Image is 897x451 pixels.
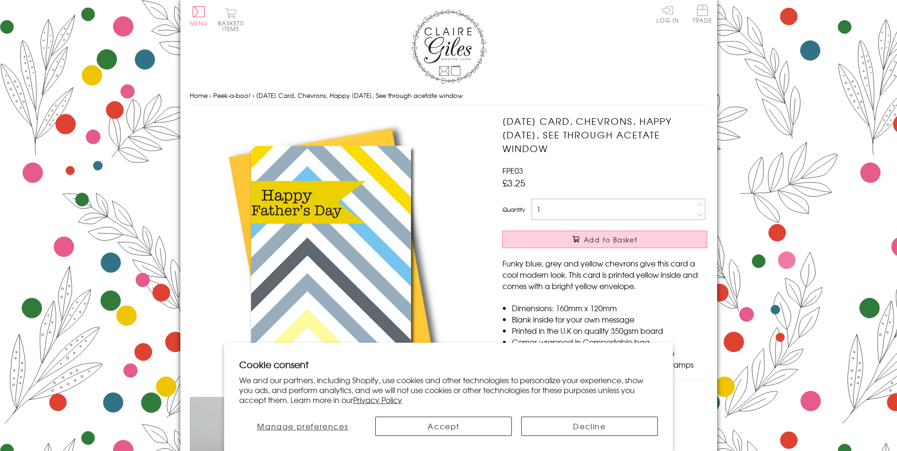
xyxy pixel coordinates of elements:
[502,231,707,248] button: Add to Basket
[190,6,208,26] button: Menu
[502,205,525,214] label: Quantity
[190,19,208,27] span: Menu
[512,302,707,314] li: Dimensions: 160mm x 120mm
[252,91,254,100] span: ›
[239,358,658,371] h2: Cookie consent
[239,375,658,404] p: We and our partners, including Shopify, use cookies and other technologies to personalize your ex...
[693,5,712,23] span: Trade
[256,91,463,100] span: [DATE] Card, Chevrons, Happy [DATE], See through acetate window
[411,9,486,84] img: Claire Giles Greetings Cards
[213,91,251,100] a: Peek-a-boo!
[222,19,244,33] span: 0 items
[190,86,708,105] nav: breadcrumbs
[512,314,707,325] li: Blank inside for your own message
[218,8,244,32] button: Basket0 items
[239,417,366,436] button: Manage preferences
[512,336,707,347] li: Comes wrapped in Compostable bag
[521,417,658,436] button: Decline
[693,5,712,25] a: Trade
[502,258,707,291] p: Funky blue, grey and yellow chevrons give this card a cool modern look. This card is printed yell...
[353,394,402,405] a: Privacy Policy
[502,176,525,189] span: £3.25
[512,325,707,336] li: Printed in the U.K on quality 350gsm board
[190,114,472,397] img: Father's Day Card, Chevrons, Happy Father's Day, See through acetate window
[190,91,208,100] a: Home
[502,165,523,176] span: FPE03
[257,420,348,432] span: Manage preferences
[656,5,679,23] a: Log In
[584,235,638,244] span: Add to Basket
[502,114,707,155] h1: [DATE] Card, Chevrons, Happy [DATE], See through acetate window
[210,91,211,100] span: ›
[375,417,512,436] button: Accept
